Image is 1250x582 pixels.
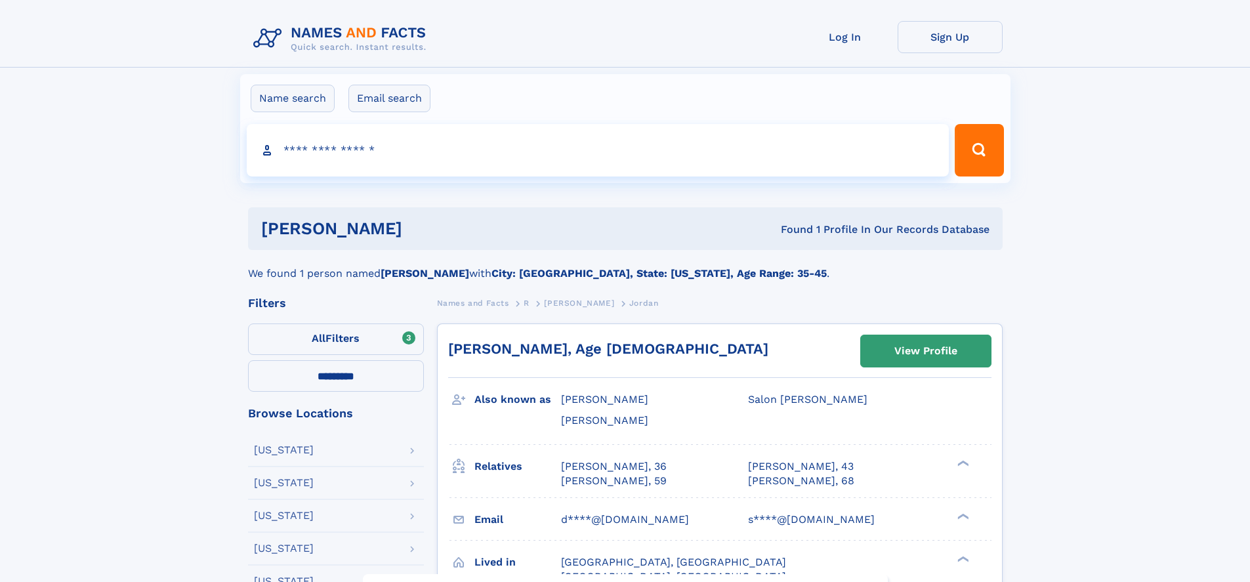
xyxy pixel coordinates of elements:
[248,323,424,355] label: Filters
[474,509,561,531] h3: Email
[561,556,786,568] span: [GEOGRAPHIC_DATA], [GEOGRAPHIC_DATA]
[248,407,424,419] div: Browse Locations
[898,21,1003,53] a: Sign Up
[524,295,530,311] a: R
[261,220,592,237] h1: [PERSON_NAME]
[437,295,509,311] a: Names and Facts
[524,299,530,308] span: R
[474,455,561,478] h3: Relatives
[561,393,648,405] span: [PERSON_NAME]
[248,297,424,309] div: Filters
[629,299,659,308] span: Jordan
[544,295,614,311] a: [PERSON_NAME]
[491,267,827,280] b: City: [GEOGRAPHIC_DATA], State: [US_STATE], Age Range: 35-45
[793,21,898,53] a: Log In
[381,267,469,280] b: [PERSON_NAME]
[561,459,667,474] a: [PERSON_NAME], 36
[748,393,867,405] span: Salon [PERSON_NAME]
[894,336,957,366] div: View Profile
[247,124,949,177] input: search input
[248,21,437,56] img: Logo Names and Facts
[474,388,561,411] h3: Also known as
[591,222,990,237] div: Found 1 Profile In Our Records Database
[348,85,430,112] label: Email search
[312,332,325,344] span: All
[254,445,314,455] div: [US_STATE]
[254,543,314,554] div: [US_STATE]
[248,250,1003,281] div: We found 1 person named with .
[561,414,648,426] span: [PERSON_NAME]
[251,85,335,112] label: Name search
[954,512,970,520] div: ❯
[955,124,1003,177] button: Search Button
[748,459,854,474] a: [PERSON_NAME], 43
[254,510,314,521] div: [US_STATE]
[254,478,314,488] div: [US_STATE]
[748,474,854,488] a: [PERSON_NAME], 68
[448,341,768,357] a: [PERSON_NAME], Age [DEMOGRAPHIC_DATA]
[861,335,991,367] a: View Profile
[954,459,970,467] div: ❯
[561,474,667,488] a: [PERSON_NAME], 59
[954,554,970,563] div: ❯
[474,551,561,573] h3: Lived in
[544,299,614,308] span: [PERSON_NAME]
